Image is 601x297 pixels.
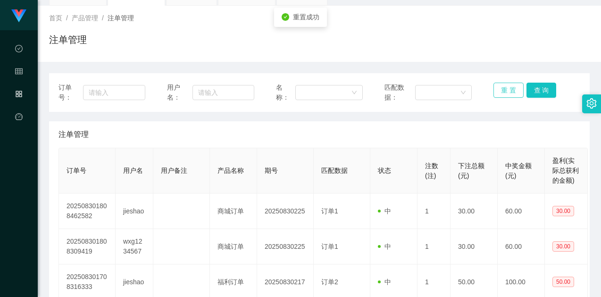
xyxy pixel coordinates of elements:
td: jieshao [116,194,153,229]
input: 请输入 [192,85,254,100]
span: 下注总额(元) [458,162,484,179]
span: 中奖金额(元) [505,162,532,179]
span: 订单号： [58,83,83,102]
span: 用户名： [167,83,192,102]
img: logo.9652507e.png [11,9,26,23]
span: 订单1 [321,243,338,250]
span: 注单管理 [108,14,134,22]
span: 名称： [276,83,295,102]
i: 图标: down [351,90,357,96]
i: 图标: check-circle-o [15,41,23,59]
span: 产品名称 [217,167,244,174]
span: 30.00 [552,241,574,252]
span: 匹配数据： [384,83,415,102]
span: 注单管理 [58,129,89,140]
span: 订单号 [67,167,86,174]
td: 30.00 [451,229,498,264]
td: 20250830225 [257,194,314,229]
span: 期号 [265,167,278,174]
button: 重 置 [493,83,524,98]
span: / [66,14,68,22]
i: 图标: appstore-o [15,86,23,105]
span: 中 [378,243,391,250]
a: 图标: dashboard平台首页 [15,108,23,203]
td: 1 [417,194,451,229]
span: 首页 [49,14,62,22]
span: 盈利(实际总获利的金额) [552,157,579,184]
td: 20250830225 [257,229,314,264]
td: 30.00 [451,194,498,229]
td: 商城订单 [210,194,257,229]
span: 产品管理 [15,91,23,175]
td: 商城订单 [210,229,257,264]
span: 匹配数据 [321,167,348,174]
i: icon: check-circle [282,13,289,21]
td: 1 [417,229,451,264]
span: 重置成功 [293,13,319,21]
span: 用户名 [123,167,143,174]
button: 查 询 [526,83,557,98]
span: 产品管理 [72,14,98,22]
span: 订单2 [321,278,338,286]
i: 图标: table [15,63,23,82]
span: 状态 [378,167,391,174]
span: 30.00 [552,206,574,216]
span: 50.00 [552,277,574,287]
td: 202508301808309419 [59,229,116,264]
td: 60.00 [498,229,545,264]
span: 用户备注 [161,167,187,174]
span: 中 [378,278,391,286]
input: 请输入 [83,85,145,100]
i: 图标: setting [586,98,597,109]
td: wxg1234567 [116,229,153,264]
span: 数据中心 [15,45,23,129]
i: 图标: down [460,90,466,96]
span: 会员管理 [15,68,23,152]
td: 202508301808462582 [59,194,116,229]
h1: 注单管理 [49,33,87,47]
td: 60.00 [498,194,545,229]
span: 中 [378,207,391,215]
span: / [102,14,104,22]
span: 注数(注) [425,162,438,179]
span: 订单1 [321,207,338,215]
